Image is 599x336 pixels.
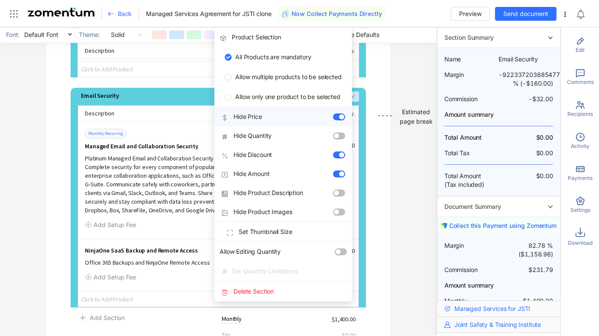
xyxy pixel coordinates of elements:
[548,35,553,40] span: right
[454,320,541,329] span: Joint Safety & Training Institute
[94,220,136,230] span: Add Setup Fee
[220,247,347,256] span: Allow Editing Quantity
[568,110,593,118] span: Recipients
[567,78,594,86] span: Comments
[85,142,198,150] span: Managed Email and Collaboration Security
[81,91,119,100] div: Email Security
[78,106,332,121] div: Description
[221,170,270,178] span: Hide Amount
[568,239,593,247] span: Download
[444,149,499,157] span: Total Tax
[548,204,553,209] span: right
[564,191,596,219] div: Settings
[444,110,553,119] span: Amount summary
[499,241,554,259] span: 82.78 % ($1,158.96)
[495,7,557,21] button: Send document
[444,281,553,290] span: Amount summary
[568,174,593,182] span: Payments
[76,30,102,39] span: Theme:
[499,133,554,142] span: $0.00
[377,111,393,130] div: ----
[444,55,499,64] span: Name
[333,208,345,215] button: Hide Product Images
[402,107,430,117] div: Estimated
[232,72,345,82] span: Allow multiple products to be selected
[454,304,531,313] span: Managed Services for JSTI
[78,43,284,59] div: Description
[118,10,132,18] span: Back
[570,206,590,214] span: Settings
[437,28,560,48] div: rightSection Summary
[444,241,499,259] span: Margin
[451,7,490,21] button: Preview
[28,8,94,16] img: Zomentum Logo
[444,172,499,180] span: Total Amount
[78,61,359,77] span: Click to Add Product
[400,117,433,126] div: page break
[449,221,557,230] span: Collect this Payment using Zomentum
[564,63,596,91] div: Comments
[333,30,379,39] span: Restore Defaults
[333,132,345,139] button: Hide Quantity
[221,150,272,159] span: Hide Discount
[444,95,499,103] span: Commission
[444,70,499,88] span: Margin
[333,170,345,177] button: Hide Amount
[459,9,482,19] span: Preview
[499,55,554,64] span: Email Security
[499,149,554,157] span: $0.00
[221,112,262,121] span: Hide Price
[503,9,548,19] span: Send document
[222,314,242,323] div: Monthly
[221,189,303,197] span: Hide Product Description
[85,270,136,284] button: Add Setup Fee
[499,70,554,88] span: -92233720368547760 % (-$160.00)
[85,258,239,267] div: Office 365 Backups and NinjaOne Remote Access
[437,217,560,234] button: Collect this Payment using Zomentum
[85,154,239,214] div: Platinum Managed Email and Collaboration Security Complete security for every component of popula...
[232,52,314,62] span: All Products are mandatory
[576,46,585,54] span: Edit
[85,129,126,138] span: Monthly Recurring
[564,223,596,251] div: Download
[444,203,501,210] span: Document Summary
[232,267,298,275] span: Set Quantity Limitations
[332,315,356,323] span: $1,400.00
[325,28,387,42] button: Restore Defaults
[499,95,554,103] span: -$32.00
[221,131,272,140] span: Hide Quantity
[220,33,281,41] span: Product Selection
[85,218,136,232] button: Add Setup Fee
[333,151,345,158] button: Hide Discount
[24,28,72,41] span: Default Font
[499,297,554,305] span: $1,400.00
[79,311,125,321] button: Add Section
[333,189,345,196] button: Hide Product Description
[85,246,198,255] span: NinjaOne SaaS Backup and Remote Access
[146,10,271,18] span: Managed Services Agreement for JSTI clone
[444,133,499,142] span: Total Amount
[437,197,560,217] div: rightDocument Summary
[90,313,125,323] span: Add Section
[444,297,499,305] span: Monthly
[232,92,344,102] span: Allow only one product to be selected
[499,172,554,189] span: $0.00
[3,30,22,39] span: Font:
[221,208,292,216] span: Hide Product Images
[564,95,596,123] div: Recipients
[333,113,345,120] button: Hide Price
[278,7,385,21] button: Now Collect Payments Directly
[564,159,596,187] div: Payments
[444,266,499,274] span: Commission
[571,142,590,150] span: Activity
[221,288,274,295] span: Delete Section
[444,180,499,189] span: (Tax included)
[444,34,494,41] span: Section Summary
[564,127,596,155] div: Activity
[239,228,292,235] span: Set Thumbnail Size
[499,266,554,274] span: $231.79
[576,4,593,24] div: Notifications
[94,272,136,282] span: Add Setup Fee
[564,31,596,59] div: Edit
[291,10,382,18] span: Now Collect Payments Directly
